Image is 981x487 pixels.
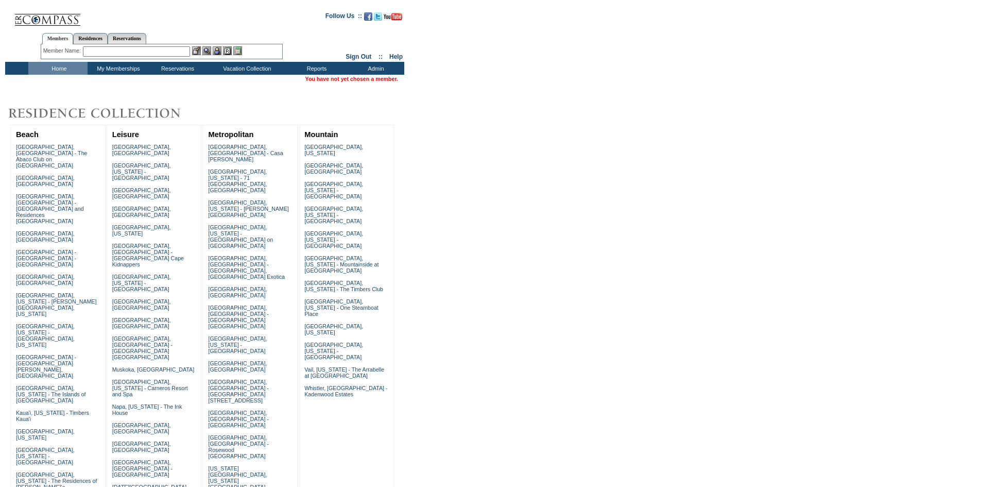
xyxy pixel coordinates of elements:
[305,76,398,82] span: You have not yet chosen a member.
[346,53,371,60] a: Sign Out
[378,53,383,60] span: ::
[345,62,404,75] td: Admin
[112,317,171,329] a: [GEOGRAPHIC_DATA], [GEOGRAPHIC_DATA]
[208,130,253,139] a: Metropolitan
[112,441,171,453] a: [GEOGRAPHIC_DATA], [GEOGRAPHIC_DATA]
[73,33,108,44] a: Residences
[208,360,267,373] a: [GEOGRAPHIC_DATA], [GEOGRAPHIC_DATA]
[304,280,383,292] a: [GEOGRAPHIC_DATA], [US_STATE] - The Timbers Club
[112,404,182,416] a: Napa, [US_STATE] - The Ink House
[108,33,146,44] a: Reservations
[325,11,362,24] td: Follow Us ::
[304,298,378,317] a: [GEOGRAPHIC_DATA], [US_STATE] - One Steamboat Place
[202,46,211,55] img: View
[304,385,387,397] a: Whistler, [GEOGRAPHIC_DATA] - Kadenwood Estates
[364,15,372,22] a: Become our fan on Facebook
[16,274,75,286] a: [GEOGRAPHIC_DATA], [GEOGRAPHIC_DATA]
[16,230,75,243] a: [GEOGRAPHIC_DATA], [GEOGRAPHIC_DATA]
[213,46,221,55] img: Impersonate
[42,33,74,44] a: Members
[208,169,267,193] a: [GEOGRAPHIC_DATA], [US_STATE] - 71 [GEOGRAPHIC_DATA], [GEOGRAPHIC_DATA]
[16,447,75,465] a: [GEOGRAPHIC_DATA], [US_STATE] - [GEOGRAPHIC_DATA]
[384,13,402,21] img: Subscribe to our YouTube Channel
[112,366,194,373] a: Muskoka, [GEOGRAPHIC_DATA]
[374,15,382,22] a: Follow us on Twitter
[147,62,206,75] td: Reservations
[304,181,363,199] a: [GEOGRAPHIC_DATA], [US_STATE] - [GEOGRAPHIC_DATA]
[208,224,273,249] a: [GEOGRAPHIC_DATA], [US_STATE] - [GEOGRAPHIC_DATA] on [GEOGRAPHIC_DATA]
[112,335,173,360] a: [GEOGRAPHIC_DATA], [GEOGRAPHIC_DATA] - [GEOGRAPHIC_DATA] [GEOGRAPHIC_DATA]
[16,385,86,404] a: [GEOGRAPHIC_DATA], [US_STATE] - The Islands of [GEOGRAPHIC_DATA]
[16,175,75,187] a: [GEOGRAPHIC_DATA], [GEOGRAPHIC_DATA]
[208,434,268,459] a: [GEOGRAPHIC_DATA], [GEOGRAPHIC_DATA] - Rosewood [GEOGRAPHIC_DATA]
[192,46,201,55] img: b_edit.gif
[286,62,345,75] td: Reports
[364,12,372,21] img: Become our fan on Facebook
[43,46,83,55] div: Member Name:
[304,342,363,360] a: [GEOGRAPHIC_DATA], [US_STATE] - [GEOGRAPHIC_DATA]
[16,130,39,139] a: Beach
[112,187,171,199] a: [GEOGRAPHIC_DATA], [GEOGRAPHIC_DATA]
[112,459,173,478] a: [GEOGRAPHIC_DATA], [GEOGRAPHIC_DATA] - [GEOGRAPHIC_DATA]
[112,224,171,237] a: [GEOGRAPHIC_DATA], [US_STATE]
[16,410,89,422] a: Kaua'i, [US_STATE] - Timbers Kaua'i
[16,292,97,317] a: [GEOGRAPHIC_DATA], [US_STATE] - [PERSON_NAME][GEOGRAPHIC_DATA], [US_STATE]
[16,144,88,169] a: [GEOGRAPHIC_DATA], [GEOGRAPHIC_DATA] - The Abaco Club on [GEOGRAPHIC_DATA]
[208,410,268,428] a: [GEOGRAPHIC_DATA], [GEOGRAPHIC_DATA] - [GEOGRAPHIC_DATA]
[304,255,378,274] a: [GEOGRAPHIC_DATA], [US_STATE] - Mountainside at [GEOGRAPHIC_DATA]
[208,255,285,280] a: [GEOGRAPHIC_DATA], [GEOGRAPHIC_DATA] - [GEOGRAPHIC_DATA], [GEOGRAPHIC_DATA] Exotica
[206,62,286,75] td: Vacation Collection
[374,12,382,21] img: Follow us on Twitter
[112,243,184,267] a: [GEOGRAPHIC_DATA], [GEOGRAPHIC_DATA] - [GEOGRAPHIC_DATA] Cape Kidnappers
[28,62,88,75] td: Home
[304,230,363,249] a: [GEOGRAPHIC_DATA], [US_STATE] - [GEOGRAPHIC_DATA]
[112,130,139,139] a: Leisure
[304,206,363,224] a: [GEOGRAPHIC_DATA], [US_STATE] - [GEOGRAPHIC_DATA]
[5,15,13,16] img: i.gif
[112,274,171,292] a: [GEOGRAPHIC_DATA], [US_STATE] - [GEOGRAPHIC_DATA]
[304,162,363,175] a: [GEOGRAPHIC_DATA], [GEOGRAPHIC_DATA]
[112,144,171,156] a: [GEOGRAPHIC_DATA], [GEOGRAPHIC_DATA]
[208,286,267,298] a: [GEOGRAPHIC_DATA], [GEOGRAPHIC_DATA]
[304,144,363,156] a: [GEOGRAPHIC_DATA], [US_STATE]
[233,46,242,55] img: b_calculator.gif
[384,15,402,22] a: Subscribe to our YouTube Channel
[112,206,171,218] a: [GEOGRAPHIC_DATA], [GEOGRAPHIC_DATA]
[16,354,76,379] a: [GEOGRAPHIC_DATA] - [GEOGRAPHIC_DATA][PERSON_NAME], [GEOGRAPHIC_DATA]
[5,103,206,124] img: Destinations by Exclusive Resorts
[208,144,283,162] a: [GEOGRAPHIC_DATA], [GEOGRAPHIC_DATA] - Casa [PERSON_NAME]
[88,62,147,75] td: My Memberships
[112,379,188,397] a: [GEOGRAPHIC_DATA], [US_STATE] - Carneros Resort and Spa
[208,335,267,354] a: [GEOGRAPHIC_DATA], [US_STATE] - [GEOGRAPHIC_DATA]
[208,305,268,329] a: [GEOGRAPHIC_DATA], [GEOGRAPHIC_DATA] - [GEOGRAPHIC_DATA] [GEOGRAPHIC_DATA]
[112,162,171,181] a: [GEOGRAPHIC_DATA], [US_STATE] - [GEOGRAPHIC_DATA]
[223,46,232,55] img: Reservations
[208,379,268,404] a: [GEOGRAPHIC_DATA], [GEOGRAPHIC_DATA] - [GEOGRAPHIC_DATA][STREET_ADDRESS]
[16,323,75,348] a: [GEOGRAPHIC_DATA], [US_STATE] - [GEOGRAPHIC_DATA], [US_STATE]
[208,199,289,218] a: [GEOGRAPHIC_DATA], [US_STATE] - [PERSON_NAME][GEOGRAPHIC_DATA]
[112,298,171,311] a: [GEOGRAPHIC_DATA], [GEOGRAPHIC_DATA]
[112,422,171,434] a: [GEOGRAPHIC_DATA], [GEOGRAPHIC_DATA]
[14,5,81,26] img: Compass Home
[16,193,84,224] a: [GEOGRAPHIC_DATA], [GEOGRAPHIC_DATA] - [GEOGRAPHIC_DATA] and Residences [GEOGRAPHIC_DATA]
[304,323,363,335] a: [GEOGRAPHIC_DATA], [US_STATE]
[304,130,338,139] a: Mountain
[389,53,403,60] a: Help
[16,428,75,441] a: [GEOGRAPHIC_DATA], [US_STATE]
[16,249,76,267] a: [GEOGRAPHIC_DATA] - [GEOGRAPHIC_DATA] - [GEOGRAPHIC_DATA]
[304,366,384,379] a: Vail, [US_STATE] - The Arrabelle at [GEOGRAPHIC_DATA]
